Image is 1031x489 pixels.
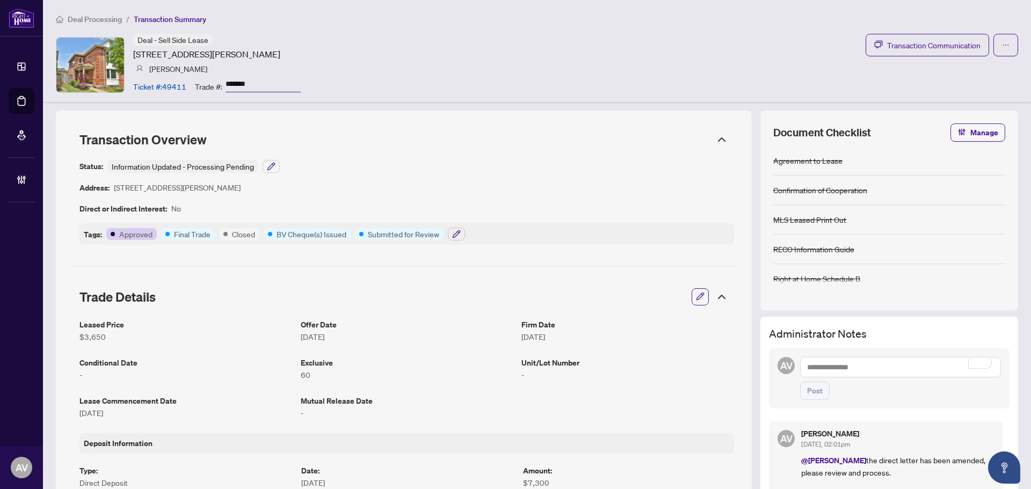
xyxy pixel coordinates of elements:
span: Manage [970,124,998,141]
button: Transaction Communication [866,34,989,56]
article: Date : [301,464,512,477]
div: Information Updated - Processing Pending [107,160,258,173]
span: ellipsis [1002,41,1010,49]
span: Document Checklist [773,125,871,140]
article: [DATE] [301,477,512,488]
h3: Administrator Notes [769,325,1010,342]
article: Type : [79,464,291,477]
article: [STREET_ADDRESS][PERSON_NAME] [133,48,280,61]
button: Open asap [988,451,1020,484]
div: RECO Information Guide [773,243,854,255]
textarea: To enrich screen reader interactions, please activate Accessibility in Grammarly extension settings [800,357,1001,377]
article: Trade #: [195,81,222,92]
article: Tags: [84,228,102,240]
article: Ticket #: 49411 [133,81,186,92]
article: Offer Date [301,318,513,331]
article: - [301,407,513,419]
article: Firm Date [521,318,734,331]
article: Direct or Indirect Interest: [79,202,167,215]
article: - [521,369,734,381]
article: Unit/Lot Number [521,356,734,369]
img: svg%3e [136,65,143,72]
article: [DATE] [79,407,292,419]
span: Deal - Sell Side Lease [137,35,208,45]
article: No [171,202,181,215]
article: Mutual Release Date [301,395,513,407]
article: Final Trade [174,228,210,240]
article: 60 [301,369,513,381]
div: MLS Leased Print Out [773,214,846,225]
span: Deal Processing [68,14,122,24]
article: $7,300 [523,477,734,488]
span: AV [780,358,793,373]
article: Closed [232,228,255,240]
li: / [126,13,129,25]
img: logo [9,8,34,28]
article: Approved [119,228,153,240]
article: Deposit Information [84,437,153,449]
article: [DATE] [301,331,513,342]
article: - [79,369,292,381]
article: [DATE] [521,331,734,342]
div: Confirmation of Cooperation [773,184,867,196]
article: Status: [79,160,103,173]
span: Transaction Overview [79,132,207,148]
div: Right at Home Schedule B [773,273,860,284]
article: [STREET_ADDRESS][PERSON_NAME] [114,181,241,194]
article: Direct Deposit [79,477,291,488]
article: Lease Commencement Date [79,395,292,407]
article: Conditional Date [79,356,292,369]
span: home [56,16,63,23]
span: Transaction Summary [134,14,206,24]
h5: [PERSON_NAME] [801,430,994,437]
article: Address: [79,181,110,194]
article: BV Cheque(s) Issued [277,228,346,240]
span: AV [780,431,793,446]
div: Transaction Overview [71,126,737,154]
div: Trade Details [71,282,737,312]
span: [DATE], 02:01pm [801,440,850,448]
article: Submitted for Review [368,228,439,240]
article: Exclusive [301,356,513,369]
span: Trade Details [79,289,156,305]
button: Manage [950,123,1005,142]
article: $3,650 [79,331,292,342]
img: IMG-W12319430_1.jpg [56,38,124,92]
article: [PERSON_NAME] [149,63,207,75]
div: Agreement to Lease [773,155,843,166]
span: AV [16,460,28,475]
article: Amount : [523,464,734,477]
span: @[PERSON_NAME] [801,455,866,465]
article: Leased Price [79,318,292,331]
button: Post [800,382,830,400]
span: Transaction Communication [887,39,981,52]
